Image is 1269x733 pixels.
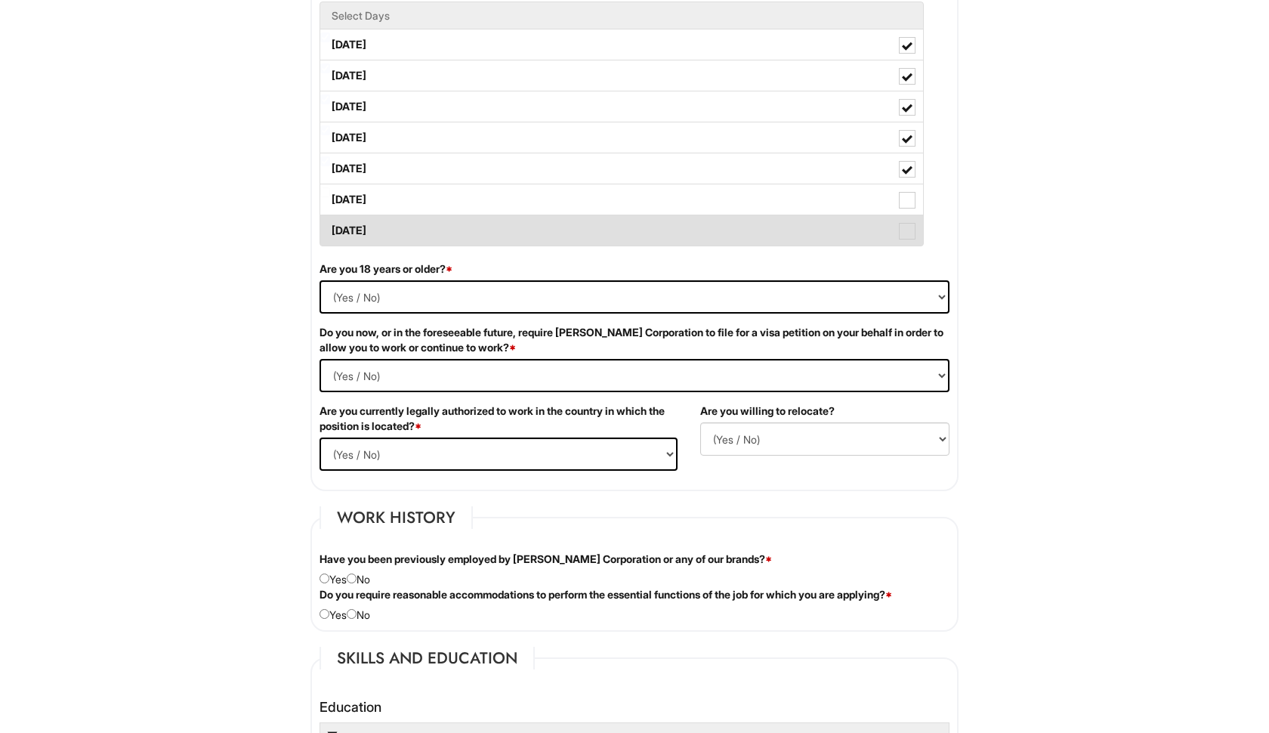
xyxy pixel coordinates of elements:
label: [DATE] [320,91,923,122]
label: [DATE] [320,122,923,153]
div: Yes No [308,587,961,623]
legend: Work History [320,506,473,529]
h4: Education [320,700,949,715]
label: Are you 18 years or older? [320,261,452,277]
h5: Select Days [332,10,912,21]
label: Are you currently legally authorized to work in the country in which the position is located? [320,404,678,434]
select: (Yes / No) [320,280,949,314]
div: Yes No [308,552,961,587]
label: [DATE] [320,60,923,91]
label: Do you require reasonable accommodations to perform the essential functions of the job for which ... [320,587,892,602]
label: [DATE] [320,215,923,246]
label: Are you willing to relocate? [700,404,835,419]
label: [DATE] [320,29,923,60]
label: [DATE] [320,184,923,215]
label: Do you now, or in the foreseeable future, require [PERSON_NAME] Corporation to file for a visa pe... [320,325,949,355]
label: [DATE] [320,153,923,184]
select: (Yes / No) [700,422,949,456]
legend: Skills and Education [320,647,535,670]
label: Have you been previously employed by [PERSON_NAME] Corporation or any of our brands? [320,552,772,567]
select: (Yes / No) [320,359,949,392]
select: (Yes / No) [320,438,678,471]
